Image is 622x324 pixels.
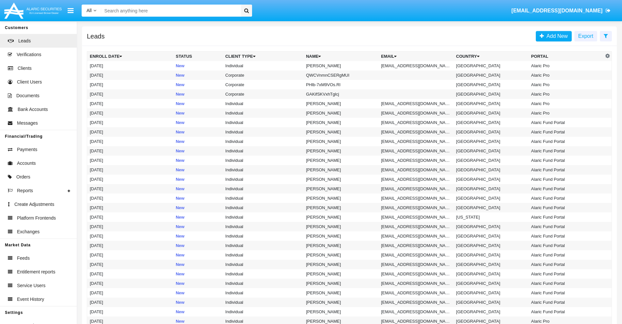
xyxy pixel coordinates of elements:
[173,203,223,212] td: New
[223,156,303,165] td: Individual
[173,99,223,108] td: New
[173,108,223,118] td: New
[529,288,604,298] td: Alaric Fund Portal
[223,222,303,231] td: Individual
[529,89,604,99] td: Alaric Pro
[17,160,36,167] span: Accounts
[454,61,529,70] td: [GEOGRAPHIC_DATA]
[508,2,614,20] a: [EMAIL_ADDRESS][DOMAIN_NAME]
[223,260,303,269] td: Individual
[454,298,529,307] td: [GEOGRAPHIC_DATA]
[378,212,454,222] td: [EMAIL_ADDRESS][DOMAIN_NAME]
[529,70,604,80] td: Alaric Pro
[454,137,529,146] td: [GEOGRAPHIC_DATA]
[17,146,37,153] span: Payments
[529,269,604,279] td: Alaric Fund Portal
[223,80,303,89] td: Corporate
[378,260,454,269] td: [EMAIL_ADDRESS][DOMAIN_NAME]
[529,80,604,89] td: Alaric Pro
[378,250,454,260] td: [EMAIL_ADDRESS][DOMAIN_NAME]
[17,79,42,85] span: Client Users
[378,222,454,231] td: [EMAIL_ADDRESS][DOMAIN_NAME]
[87,118,173,127] td: [DATE]
[378,269,454,279] td: [EMAIL_ADDRESS][DOMAIN_NAME]
[16,92,40,99] span: Documents
[87,298,173,307] td: [DATE]
[303,260,378,269] td: [PERSON_NAME]
[87,80,173,89] td: [DATE]
[87,8,92,13] span: All
[173,279,223,288] td: New
[303,241,378,250] td: [PERSON_NAME]
[17,187,33,194] span: Reports
[454,52,529,61] th: Country
[529,279,604,288] td: Alaric Fund Portal
[17,255,30,262] span: Feeds
[303,193,378,203] td: [PERSON_NAME]
[87,127,173,137] td: [DATE]
[378,184,454,193] td: [EMAIL_ADDRESS][DOMAIN_NAME]
[303,231,378,241] td: [PERSON_NAME]
[303,61,378,70] td: [PERSON_NAME]
[378,127,454,137] td: [EMAIL_ADDRESS][DOMAIN_NAME]
[454,193,529,203] td: [GEOGRAPHIC_DATA]
[87,222,173,231] td: [DATE]
[223,118,303,127] td: Individual
[87,146,173,156] td: [DATE]
[529,165,604,175] td: Alaric Fund Portal
[87,288,173,298] td: [DATE]
[454,269,529,279] td: [GEOGRAPHIC_DATA]
[303,52,378,61] th: Name
[18,106,48,113] span: Bank Accounts
[18,38,31,44] span: Leads
[87,137,173,146] td: [DATE]
[173,89,223,99] td: New
[303,288,378,298] td: [PERSON_NAME]
[529,241,604,250] td: Alaric Fund Portal
[87,52,173,61] th: Enroll Date
[454,165,529,175] td: [GEOGRAPHIC_DATA]
[303,80,378,89] td: PHlb-7xM9VOs.Rl
[16,174,30,180] span: Orders
[303,222,378,231] td: [PERSON_NAME]
[18,65,32,72] span: Clients
[223,250,303,260] td: Individual
[378,108,454,118] td: [EMAIL_ADDRESS][DOMAIN_NAME]
[173,288,223,298] td: New
[454,260,529,269] td: [GEOGRAPHIC_DATA]
[87,165,173,175] td: [DATE]
[454,222,529,231] td: [GEOGRAPHIC_DATA]
[173,61,223,70] td: New
[303,127,378,137] td: [PERSON_NAME]
[454,70,529,80] td: [GEOGRAPHIC_DATA]
[454,89,529,99] td: [GEOGRAPHIC_DATA]
[87,175,173,184] td: [DATE]
[223,203,303,212] td: Individual
[303,212,378,222] td: [PERSON_NAME]
[173,80,223,89] td: New
[378,118,454,127] td: [EMAIL_ADDRESS][DOMAIN_NAME]
[303,165,378,175] td: [PERSON_NAME]
[17,120,38,127] span: Messages
[529,61,604,70] td: Alaric Pro
[529,118,604,127] td: Alaric Fund Portal
[454,127,529,137] td: [GEOGRAPHIC_DATA]
[87,269,173,279] td: [DATE]
[454,203,529,212] td: [GEOGRAPHIC_DATA]
[378,298,454,307] td: [EMAIL_ADDRESS][DOMAIN_NAME]
[454,80,529,89] td: [GEOGRAPHIC_DATA]
[378,52,454,61] th: Email
[303,146,378,156] td: [PERSON_NAME]
[529,193,604,203] td: Alaric Fund Portal
[454,99,529,108] td: [GEOGRAPHIC_DATA]
[454,250,529,260] td: [GEOGRAPHIC_DATA]
[223,127,303,137] td: Individual
[544,33,568,39] span: Add New
[17,228,40,235] span: Exchanges
[529,184,604,193] td: Alaric Fund Portal
[378,203,454,212] td: [EMAIL_ADDRESS][DOMAIN_NAME]
[173,127,223,137] td: New
[574,31,597,41] button: Export
[101,5,239,17] input: Search
[87,70,173,80] td: [DATE]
